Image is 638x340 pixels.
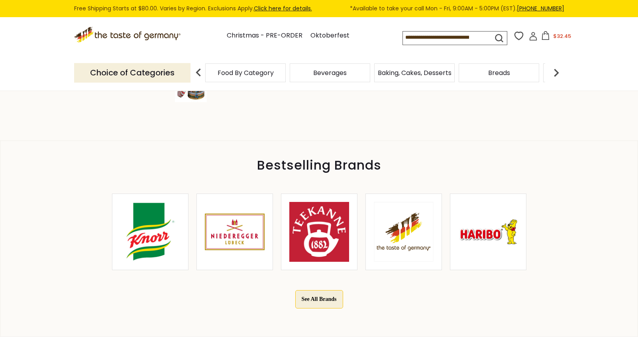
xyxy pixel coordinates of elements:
img: The Taste of Germany [374,202,434,261]
a: Breads [488,70,510,76]
span: $32.45 [553,32,571,40]
a: Beverages [313,70,347,76]
img: Haribo [458,202,518,262]
p: Choice of Categories [74,63,190,83]
a: Click here for details. [254,4,312,12]
a: [PHONE_NUMBER] [517,4,564,12]
img: Knorr [120,202,180,262]
img: Niederegger [205,202,265,262]
button: See All Brands [295,290,343,308]
a: Food By Category [218,70,274,76]
div: Bestselling Brands [0,161,638,170]
a: Baking, Cakes, Desserts [378,70,452,76]
a: Oktoberfest [310,30,349,41]
span: *Available to take your call Mon - Fri, 9:00AM - 5:00PM (EST). [350,4,564,13]
div: Free Shipping Starts at $80.00. Varies by Region. Exclusions Apply. [74,4,564,13]
img: previous arrow [190,65,206,81]
a: Christmas - PRE-ORDER [227,30,302,41]
button: $32.45 [539,31,573,43]
img: next arrow [548,65,564,81]
img: Teekanne [289,202,349,262]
